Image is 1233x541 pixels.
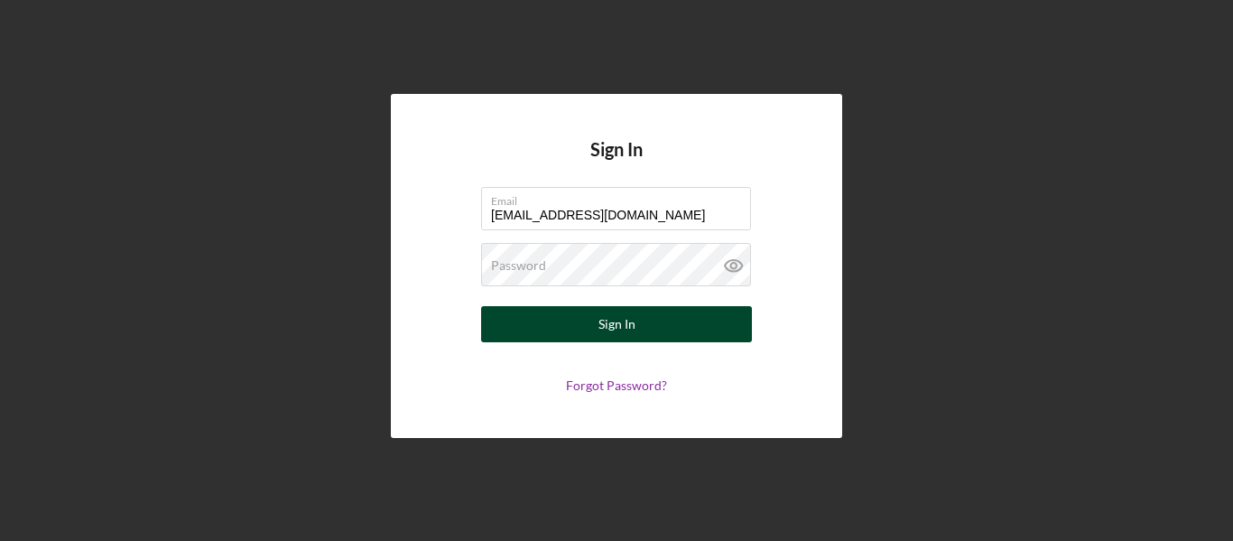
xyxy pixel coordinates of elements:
label: Email [491,188,751,208]
a: Forgot Password? [566,378,667,393]
button: Sign In [481,306,752,342]
label: Password [491,258,546,273]
h4: Sign In [590,139,643,187]
div: Sign In [598,306,635,342]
